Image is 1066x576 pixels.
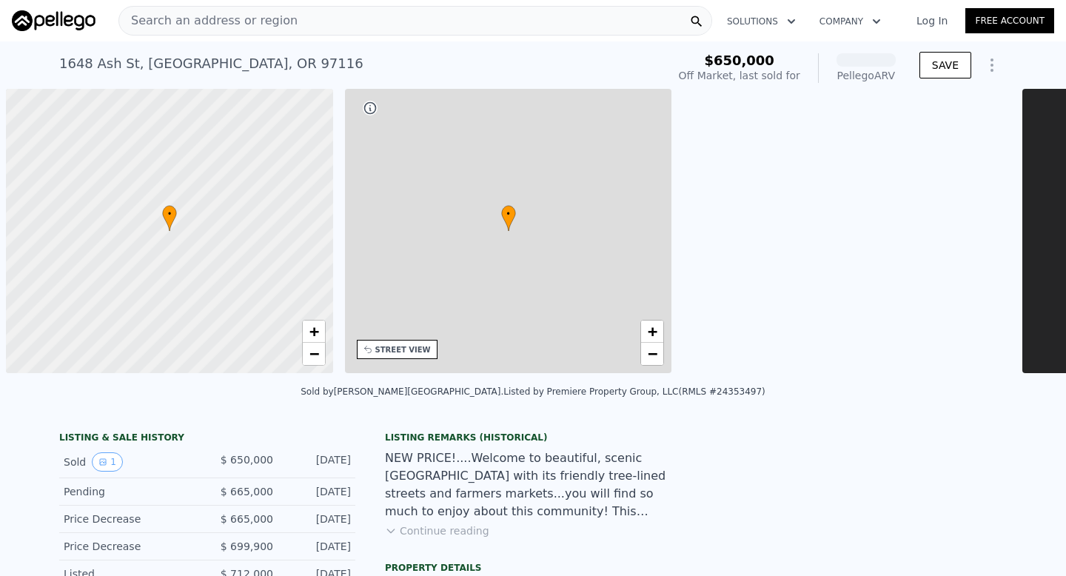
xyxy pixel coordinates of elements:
[285,484,351,499] div: [DATE]
[221,486,273,498] span: $ 665,000
[221,513,273,525] span: $ 665,000
[119,12,298,30] span: Search an address or region
[641,321,663,343] a: Zoom in
[64,452,195,472] div: Sold
[501,207,516,221] span: •
[704,53,774,68] span: $650,000
[64,539,195,554] div: Price Decrease
[59,432,355,446] div: LISTING & SALE HISTORY
[64,484,195,499] div: Pending
[285,539,351,554] div: [DATE]
[221,454,273,466] span: $ 650,000
[899,13,965,28] a: Log In
[59,53,363,74] div: 1648 Ash St , [GEOGRAPHIC_DATA] , OR 97116
[965,8,1054,33] a: Free Account
[808,8,893,35] button: Company
[385,449,681,520] div: NEW PRICE!....Welcome to beautiful, scenic [GEOGRAPHIC_DATA] with its friendly tree-lined streets...
[162,205,177,231] div: •
[285,452,351,472] div: [DATE]
[385,562,681,574] div: Property details
[309,344,318,363] span: −
[641,343,663,365] a: Zoom out
[501,205,516,231] div: •
[309,322,318,341] span: +
[301,386,503,397] div: Sold by [PERSON_NAME][GEOGRAPHIC_DATA] .
[303,321,325,343] a: Zoom in
[385,432,681,443] div: Listing Remarks (Historical)
[977,50,1007,80] button: Show Options
[919,52,971,78] button: SAVE
[221,540,273,552] span: $ 699,900
[648,344,657,363] span: −
[385,523,489,538] button: Continue reading
[285,512,351,526] div: [DATE]
[12,10,95,31] img: Pellego
[503,386,765,397] div: Listed by Premiere Property Group, LLC (RMLS #24353497)
[64,512,195,526] div: Price Decrease
[715,8,808,35] button: Solutions
[679,68,800,83] div: Off Market, last sold for
[837,68,896,83] div: Pellego ARV
[92,452,123,472] button: View historical data
[162,207,177,221] span: •
[303,343,325,365] a: Zoom out
[375,344,431,355] div: STREET VIEW
[648,322,657,341] span: +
